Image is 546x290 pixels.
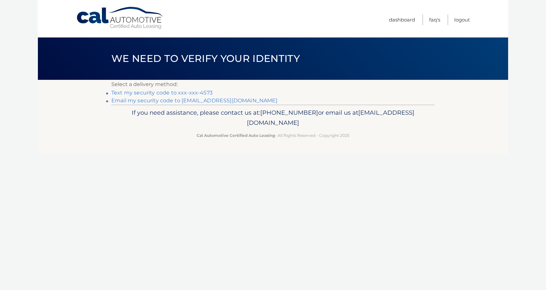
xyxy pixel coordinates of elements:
a: Email my security code to [EMAIL_ADDRESS][DOMAIN_NAME] [111,97,278,104]
a: Text my security code to xxx-xxx-4573 [111,90,213,96]
span: [PHONE_NUMBER] [260,109,318,116]
a: Cal Automotive [76,7,164,30]
p: - All Rights Reserved - Copyright 2025 [116,132,430,139]
p: Select a delivery method: [111,80,435,89]
a: Dashboard [389,14,415,25]
p: If you need assistance, please contact us at: or email us at [116,108,430,128]
span: We need to verify your identity [111,52,300,65]
a: FAQ's [429,14,440,25]
a: Logout [454,14,470,25]
strong: Cal Automotive Certified Auto Leasing [197,133,275,138]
